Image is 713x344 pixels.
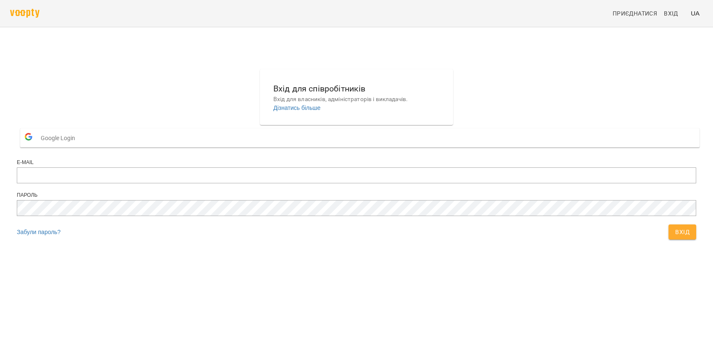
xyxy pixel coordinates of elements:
[609,6,661,21] a: Приєднатися
[20,128,700,147] button: Google Login
[664,8,678,18] span: Вхід
[675,227,689,237] span: Вхід
[267,76,446,119] button: Вхід для співробітниківВхід для власників, адміністраторів і викладачів.Дізнатись більше
[613,8,657,18] span: Приєднатися
[17,159,696,166] div: E-mail
[691,9,700,18] span: UA
[273,95,440,104] p: Вхід для власників, адміністраторів і викладачів.
[273,104,320,111] a: Дізнатись більше
[17,192,696,199] div: Пароль
[661,6,687,21] a: Вхід
[10,9,39,18] img: voopty.png
[668,224,696,240] button: Вхід
[41,130,79,146] span: Google Login
[17,229,60,235] a: Забули пароль?
[687,5,703,21] button: UA
[273,82,440,95] h6: Вхід для співробітників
